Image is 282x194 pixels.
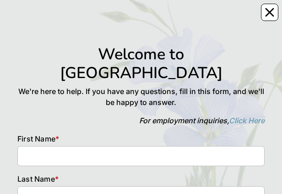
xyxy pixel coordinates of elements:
p: For employment inquiries, [17,115,265,126]
span: First Name [17,134,55,143]
a: Click Here [229,116,265,125]
p: We're here to help. If you have any questions, fill in this form, and we'll be happy to answer. [17,86,265,108]
span: Last Name [17,174,55,184]
h1: Welcome to [GEOGRAPHIC_DATA] [17,45,265,82]
button: Close [261,4,278,21]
